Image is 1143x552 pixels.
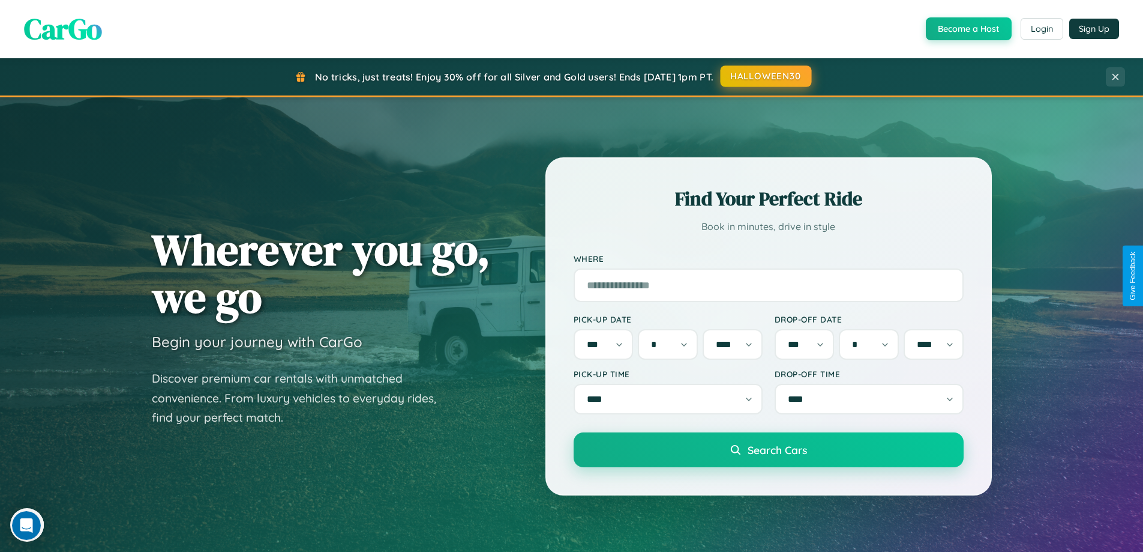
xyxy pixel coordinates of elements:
[1021,18,1063,40] button: Login
[152,226,490,321] h1: Wherever you go, we go
[24,9,102,49] span: CarGo
[574,432,964,467] button: Search Cars
[574,218,964,235] p: Book in minutes, drive in style
[315,71,713,83] span: No tricks, just treats! Enjoy 30% off for all Silver and Gold users! Ends [DATE] 1pm PT.
[1069,19,1119,39] button: Sign Up
[152,333,362,351] h3: Begin your journey with CarGo
[775,314,964,324] label: Drop-off Date
[1129,252,1137,300] div: Give Feedback
[574,253,964,264] label: Where
[12,511,41,540] iframe: Intercom live chat
[574,369,763,379] label: Pick-up Time
[721,65,812,87] button: HALLOWEEN30
[5,5,223,38] div: Open Intercom Messenger
[926,17,1012,40] button: Become a Host
[152,369,452,428] p: Discover premium car rentals with unmatched convenience. From luxury vehicles to everyday rides, ...
[10,508,44,542] iframe: Intercom live chat discovery launcher
[748,443,807,456] span: Search Cars
[574,186,964,212] h2: Find Your Perfect Ride
[775,369,964,379] label: Drop-off Time
[574,314,763,324] label: Pick-up Date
